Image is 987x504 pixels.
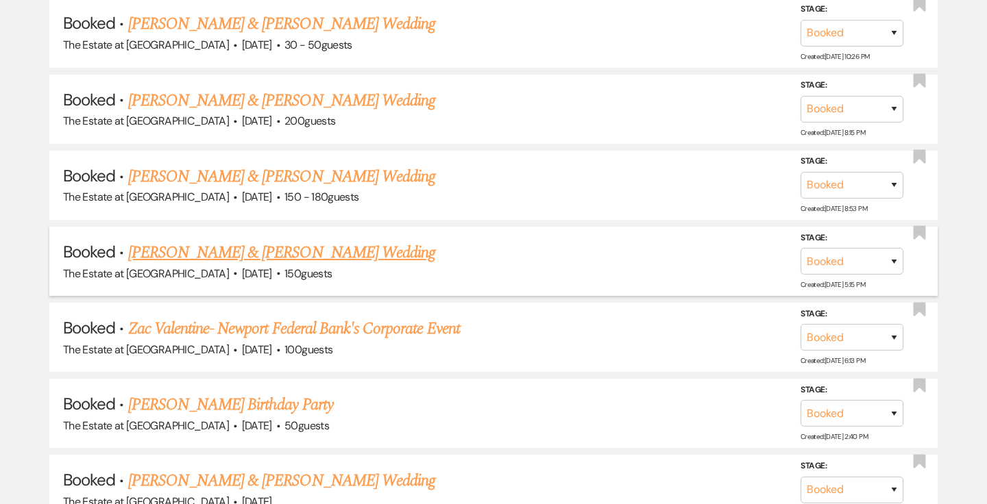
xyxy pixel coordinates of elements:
span: [DATE] [242,190,272,204]
span: Created: [DATE] 5:15 PM [801,280,865,289]
label: Stage: [801,2,903,17]
span: Created: [DATE] 8:53 PM [801,204,867,213]
span: Created: [DATE] 10:26 PM [801,51,869,60]
label: Stage: [801,78,903,93]
a: [PERSON_NAME] & [PERSON_NAME] Wedding [128,88,435,113]
span: The Estate at [GEOGRAPHIC_DATA] [63,38,229,52]
span: [DATE] [242,418,272,433]
span: The Estate at [GEOGRAPHIC_DATA] [63,266,229,281]
span: Booked [63,393,115,414]
span: The Estate at [GEOGRAPHIC_DATA] [63,190,229,204]
a: [PERSON_NAME] & [PERSON_NAME] Wedding [128,12,435,36]
a: [PERSON_NAME] & [PERSON_NAME] Wedding [128,468,435,493]
span: 100 guests [284,342,332,357]
span: Booked [63,469,115,490]
a: [PERSON_NAME] & [PERSON_NAME] Wedding [128,240,435,265]
span: [DATE] [242,342,272,357]
span: Created: [DATE] 6:13 PM [801,356,865,365]
label: Stage: [801,230,903,245]
a: [PERSON_NAME] Birthday Party [128,392,333,417]
a: [PERSON_NAME] & [PERSON_NAME] Wedding [128,164,435,189]
span: The Estate at [GEOGRAPHIC_DATA] [63,342,229,357]
span: 150 guests [284,266,332,281]
span: The Estate at [GEOGRAPHIC_DATA] [63,114,229,128]
span: Created: [DATE] 2:40 PM [801,432,868,441]
span: 30 - 50 guests [284,38,352,52]
label: Stage: [801,307,903,322]
span: Booked [63,12,115,34]
span: Created: [DATE] 8:15 PM [801,128,865,137]
span: 200 guests [284,114,335,128]
span: [DATE] [242,114,272,128]
label: Stage: [801,459,903,474]
label: Stage: [801,383,903,398]
span: Booked [63,317,115,338]
span: The Estate at [GEOGRAPHIC_DATA] [63,418,229,433]
span: 150 - 180 guests [284,190,358,204]
span: Booked [63,165,115,186]
a: Zac Valentine- Newport Federal Bank's Corporate Event [128,316,460,341]
span: [DATE] [242,38,272,52]
span: 50 guests [284,418,329,433]
label: Stage: [801,154,903,169]
span: [DATE] [242,266,272,281]
span: Booked [63,241,115,262]
span: Booked [63,89,115,110]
